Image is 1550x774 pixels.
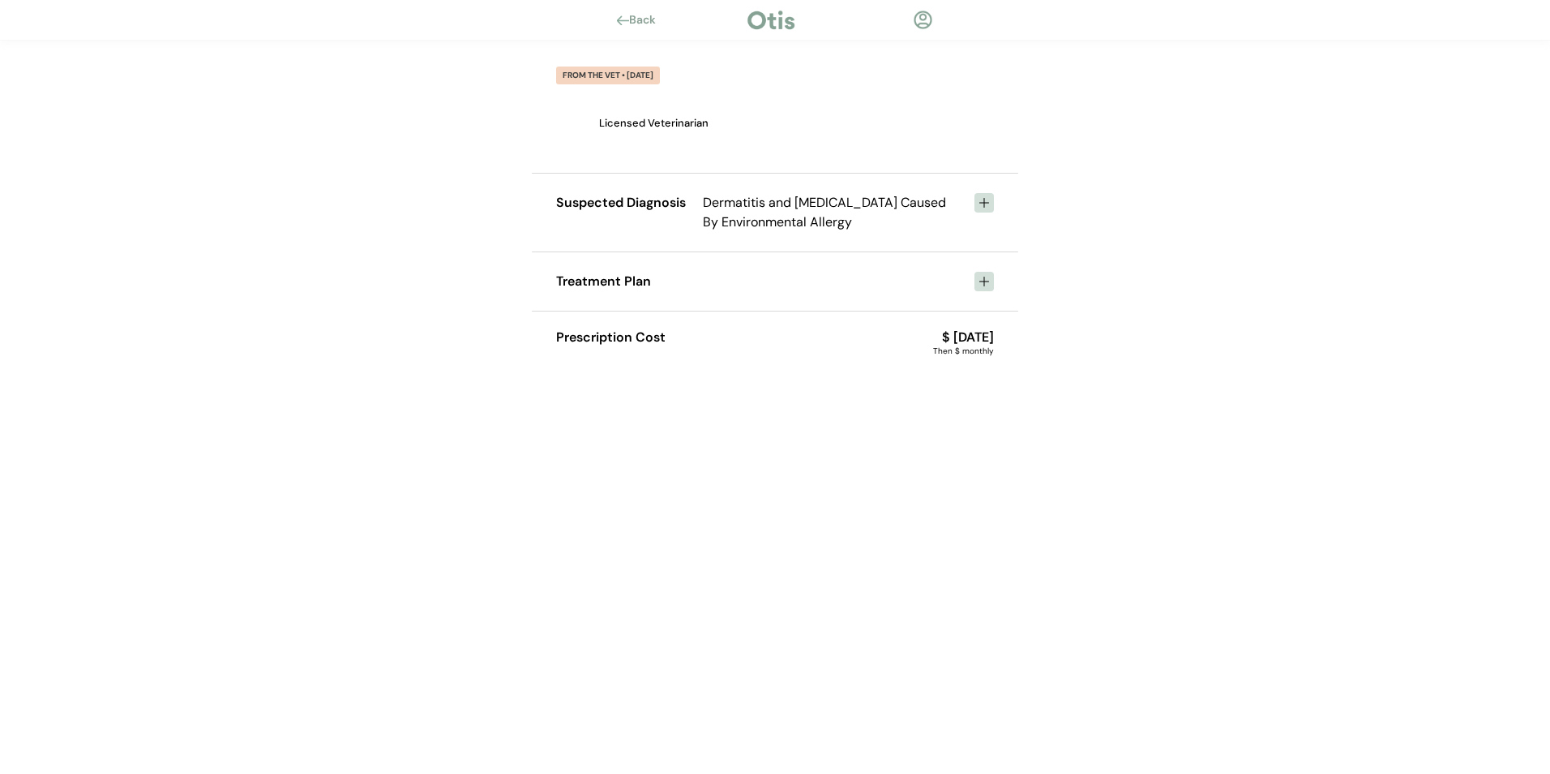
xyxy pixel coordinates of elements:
div: FROM THE VET • [DATE] [556,67,660,84]
div: Treatment Plan [556,272,690,291]
div: Suspected Diagnosis [556,193,690,213]
div: Licensed Veterinarian [599,118,709,128]
div: Then $ monthly [933,347,994,355]
div: Prescription Cost [556,331,666,344]
div: $ [DATE] [942,331,994,344]
div: Back [629,12,666,28]
div: Dermatitis and [MEDICAL_DATA] Caused By Environmental Allergy [703,193,961,232]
